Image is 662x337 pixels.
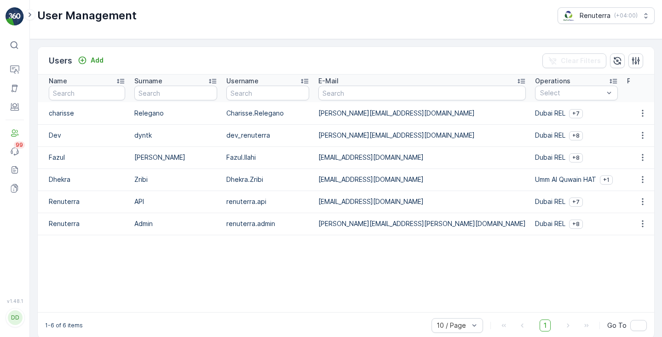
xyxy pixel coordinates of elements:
td: [PERSON_NAME] [130,146,222,168]
td: Admin [130,213,222,235]
td: charisse [38,102,130,124]
input: Search [318,86,526,100]
p: Dubai REL [535,109,565,118]
span: 1 [540,320,551,331]
p: 1-6 of 6 items [45,322,83,329]
span: Go To [607,321,627,330]
td: Dhekra.Zribi [222,168,314,191]
input: Search [226,86,309,100]
p: Dubai REL [535,153,565,162]
td: Fazul [38,146,130,168]
td: [PERSON_NAME][EMAIL_ADDRESS][DOMAIN_NAME] [314,124,530,146]
td: renuterra.admin [222,213,314,235]
p: Dubai REL [535,197,565,206]
span: v 1.48.1 [6,298,24,304]
p: Renuterra [580,11,610,20]
td: [PERSON_NAME][EMAIL_ADDRESS][DOMAIN_NAME] [314,102,530,124]
p: ( +04:00 ) [614,12,638,19]
td: Relegano [130,102,222,124]
p: Dubai REL [535,131,565,140]
p: Select [540,88,604,98]
button: Clear Filters [542,53,606,68]
td: Dev [38,124,130,146]
span: +7 [572,110,580,117]
p: Operations [535,76,570,86]
td: Charisse.Relegano [222,102,314,124]
td: Dhekra [38,168,130,191]
td: dyntk [130,124,222,146]
span: +8 [572,132,580,139]
p: User Management [37,8,137,23]
button: DD [6,306,24,330]
td: Fazul.Ilahi [222,146,314,168]
span: +8 [572,221,580,228]
span: +7 [572,198,580,206]
td: [EMAIL_ADDRESS][DOMAIN_NAME] [314,168,530,191]
td: renuterra.api [222,191,314,213]
p: Add [91,56,104,65]
p: Users [49,54,72,67]
input: Search [49,86,125,100]
img: Screenshot_2024-07-26_at_13.33.01.png [562,11,576,21]
input: Search [134,86,217,100]
td: [EMAIL_ADDRESS][DOMAIN_NAME] [314,191,530,213]
td: [PERSON_NAME][EMAIL_ADDRESS][PERSON_NAME][DOMAIN_NAME] [314,213,530,235]
a: 99 [6,142,24,161]
p: Dubai REL [535,219,565,228]
p: Surname [134,76,162,86]
td: API [130,191,222,213]
span: +8 [572,154,580,162]
p: Name [49,76,67,86]
p: Umm Al Quwain HAT [535,175,596,184]
button: Renuterra(+04:00) [558,7,655,24]
p: Username [226,76,259,86]
td: Renuterra [38,213,130,235]
td: Zribi [130,168,222,191]
td: dev_renuterra [222,124,314,146]
img: logo [6,7,24,26]
p: 99 [16,141,23,149]
span: +1 [603,176,610,184]
p: Clear Filters [561,56,601,65]
div: DD [8,310,23,325]
button: Add [74,55,107,66]
p: E-Mail [318,76,339,86]
td: [EMAIL_ADDRESS][DOMAIN_NAME] [314,146,530,168]
td: Renuterra [38,191,130,213]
